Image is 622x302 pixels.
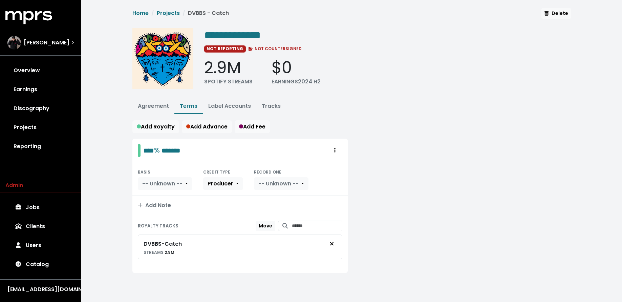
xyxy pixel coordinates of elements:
span: Add Royalty [137,123,175,130]
span: Move [259,222,272,229]
button: Royalty administration options [327,144,342,157]
a: Agreement [138,102,169,110]
li: DVBBS - Catch [180,9,229,17]
a: mprs logo [5,13,52,21]
div: DVBBS - Catch [144,240,182,248]
a: Earnings [5,80,76,99]
small: CREDIT TYPE [203,169,230,175]
button: Add Fee [235,120,270,133]
button: Move [256,221,275,231]
div: 2.9M [204,58,253,78]
span: NOT COUNTERSIGNED [247,46,302,52]
button: -- Unknown -- [138,177,192,190]
button: Delete [541,8,571,19]
span: Producer [208,180,233,187]
img: Album cover for this project [132,28,193,89]
button: Add Advance [182,120,232,133]
a: Discography [5,99,76,118]
input: Search for tracks by title and link them to this royalty [292,221,342,231]
span: [PERSON_NAME] [24,39,69,47]
small: ROYALTY TRACKS [138,223,178,229]
span: Edit value [204,30,261,41]
a: Overview [5,61,76,80]
button: Add Note [132,196,348,215]
div: [EMAIL_ADDRESS][DOMAIN_NAME] [7,285,74,294]
a: Catalog [5,255,76,274]
span: -- Unknown -- [142,180,183,187]
a: Users [5,236,76,255]
span: Edit value [162,147,180,154]
a: Label Accounts [208,102,251,110]
small: BASIS [138,169,150,175]
small: RECORD ONE [254,169,281,175]
div: EARNINGS 2024 H2 [272,78,321,86]
button: [EMAIL_ADDRESS][DOMAIN_NAME] [5,285,76,294]
a: Tracks [262,102,281,110]
img: The selected account / producer [7,36,21,49]
a: Clients [5,217,76,236]
span: Edit value [143,147,154,154]
span: Add Advance [186,123,228,130]
span: Add Note [138,201,171,209]
button: -- Unknown -- [254,177,308,190]
span: Add Fee [239,123,265,130]
button: Remove royalty target [324,238,339,250]
span: Delete [544,10,568,17]
a: Home [132,9,149,17]
small: 2.9M [144,249,174,255]
a: Projects [157,9,180,17]
span: NOT REPORTING [204,45,246,52]
a: Projects [5,118,76,137]
a: Terms [180,102,197,110]
button: Add Royalty [132,120,179,133]
span: STREAMS [144,249,164,255]
div: $0 [272,58,321,78]
div: SPOTIFY STREAMS [204,78,253,86]
span: -- Unknown -- [258,180,299,187]
a: Jobs [5,198,76,217]
nav: breadcrumb [132,9,229,23]
a: Reporting [5,137,76,156]
span: % [154,145,160,155]
button: Producer [203,177,243,190]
